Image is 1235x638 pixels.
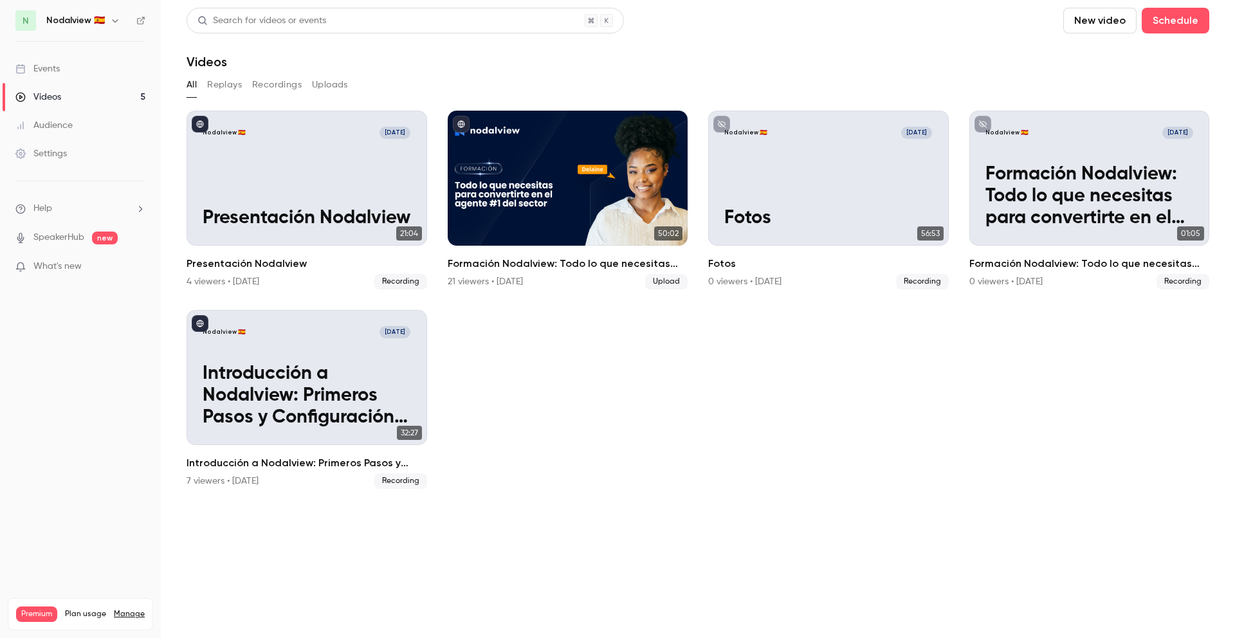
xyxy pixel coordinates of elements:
a: Manage [114,609,145,619]
button: unpublished [713,116,730,132]
span: 32:27 [397,426,422,440]
a: 50:02Formación Nodalview: Todo lo que necesitas para convertirte en el agente #1 del sector21 vie... [448,111,688,289]
button: Replays [207,75,242,95]
span: 50:02 [654,226,682,241]
div: Events [15,62,60,75]
span: [DATE] [380,326,410,338]
p: Nodalview 🇪🇸 [203,328,246,336]
div: Settings [15,147,67,160]
a: Nodalview 🇪🇸[DATE]Fotos56:53Fotos0 viewers • [DATE]Recording [708,111,949,289]
p: Introducción a Nodalview: Primeros Pasos y Configuración Básica [203,363,410,429]
span: Recording [374,274,427,289]
h2: Presentación Nodalview [187,256,427,271]
span: Recording [896,274,949,289]
div: 4 viewers • [DATE] [187,275,259,288]
p: Nodalview 🇪🇸 [203,129,246,137]
span: Help [33,202,52,215]
p: Nodalview 🇪🇸 [724,129,767,137]
a: Nodalview 🇪🇸[DATE]Introducción a Nodalview: Primeros Pasos y Configuración Básica32:27Introducció... [187,310,427,489]
button: published [453,116,470,132]
button: All [187,75,197,95]
button: published [192,116,208,132]
div: 21 viewers • [DATE] [448,275,523,288]
a: Nodalview 🇪🇸[DATE]Presentación Nodalview21:04Presentación Nodalview4 viewers • [DATE]Recording [187,111,427,289]
h2: Formación Nodalview: Todo lo que necesitas para convertirte en el agente #1 del sector [448,256,688,271]
button: New video [1063,8,1137,33]
span: Recording [374,473,427,489]
li: Formación Nodalview: Todo lo que necesitas para convertirte en el agente #1 del sector [969,111,1210,289]
span: Premium [16,606,57,622]
span: 56:53 [917,226,944,241]
span: 01:05 [1177,226,1204,241]
p: Fotos [724,208,932,230]
h1: Videos [187,54,227,69]
div: Audience [15,119,73,132]
span: N [23,14,29,28]
a: SpeakerHub [33,231,84,244]
p: Presentación Nodalview [203,208,410,230]
span: Recording [1157,274,1209,289]
span: [DATE] [901,127,932,139]
ul: Videos [187,111,1209,489]
h2: Fotos [708,256,949,271]
div: 0 viewers • [DATE] [708,275,782,288]
span: 21:04 [396,226,422,241]
button: Uploads [312,75,348,95]
div: Videos [15,91,61,104]
section: Videos [187,8,1209,630]
li: Fotos [708,111,949,289]
button: published [192,315,208,332]
li: Formación Nodalview: Todo lo que necesitas para convertirte en el agente #1 del sector [448,111,688,289]
p: Formación Nodalview: Todo lo que necesitas para convertirte en el agente #1 del sector [985,164,1193,230]
span: What's new [33,260,82,273]
span: [DATE] [1162,127,1193,139]
button: unpublished [974,116,991,132]
div: 7 viewers • [DATE] [187,475,259,488]
h2: Formación Nodalview: Todo lo que necesitas para convertirte en el agente #1 del sector [969,256,1210,271]
button: Recordings [252,75,302,95]
li: Introducción a Nodalview: Primeros Pasos y Configuración Básica [187,310,427,489]
h6: Nodalview 🇪🇸 [46,14,105,27]
a: Nodalview 🇪🇸[DATE]Formación Nodalview: Todo lo que necesitas para convertirte en el agente #1 del... [969,111,1210,289]
span: new [92,232,118,244]
div: Search for videos or events [197,14,326,28]
div: 0 viewers • [DATE] [969,275,1043,288]
span: Upload [645,274,688,289]
p: Nodalview 🇪🇸 [985,129,1029,137]
iframe: Noticeable Trigger [130,261,145,273]
span: [DATE] [380,127,410,139]
li: Presentación Nodalview [187,111,427,289]
span: Plan usage [65,609,106,619]
h2: Introducción a Nodalview: Primeros Pasos y Configuración Básica [187,455,427,471]
li: help-dropdown-opener [15,202,145,215]
button: Schedule [1142,8,1209,33]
